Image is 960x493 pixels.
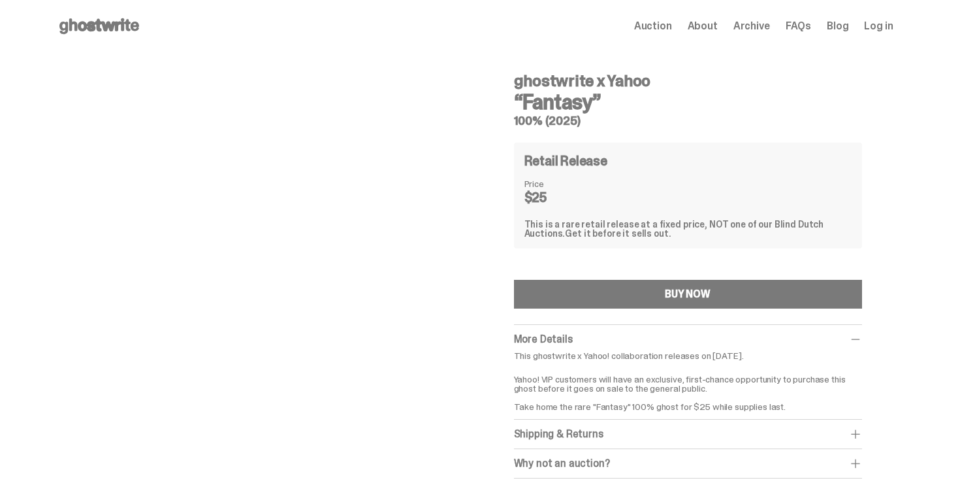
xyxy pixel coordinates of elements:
div: This is a rare retail release at a fixed price, NOT one of our Blind Dutch Auctions. [524,220,852,238]
h4: Retail Release [524,154,607,167]
a: About [688,21,718,31]
h3: “Fantasy” [514,92,862,112]
a: Auction [634,21,672,31]
span: More Details [514,332,573,346]
p: This ghostwrite x Yahoo! collaboration releases on [DATE]. [514,351,862,360]
h4: ghostwrite x Yahoo [514,73,862,89]
div: BUY NOW [665,289,711,299]
a: Archive [733,21,770,31]
div: Why not an auction? [514,457,862,470]
span: Get it before it sells out. [565,228,671,239]
button: BUY NOW [514,280,862,309]
dt: Price [524,179,590,188]
dd: $25 [524,191,590,204]
a: Blog [827,21,848,31]
a: FAQs [786,21,811,31]
div: Shipping & Returns [514,428,862,441]
p: Yahoo! VIP customers will have an exclusive, first-chance opportunity to purchase this ghost befo... [514,365,862,411]
h5: 100% (2025) [514,115,862,127]
a: Log in [864,21,893,31]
